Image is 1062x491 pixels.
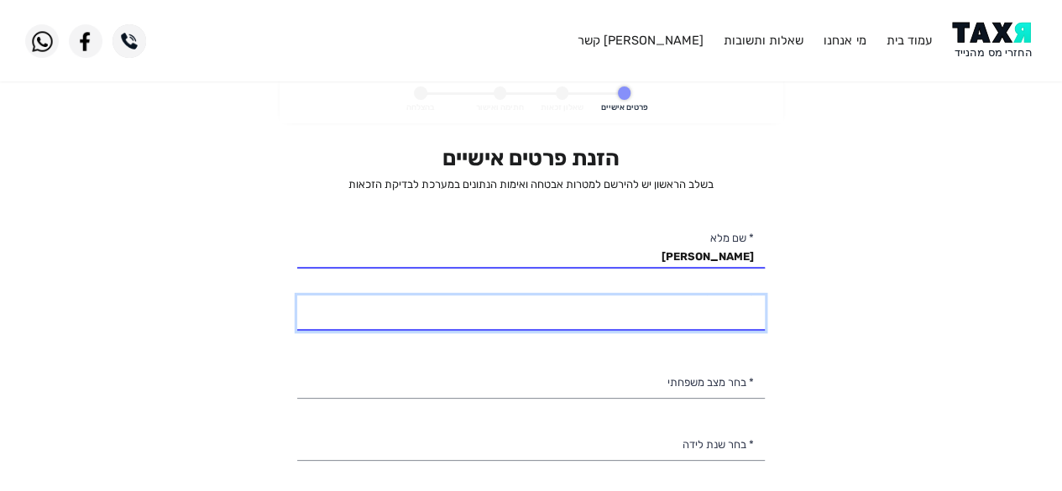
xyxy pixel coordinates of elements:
span: שאלון זכאות [541,102,583,113]
a: מי אנחנו [824,33,866,48]
img: Facebook [69,24,102,58]
span: בהצלחה [406,102,434,113]
a: עמוד בית [887,33,932,48]
h2: הזנת פרטים אישיים [297,145,765,171]
img: WhatsApp [25,24,59,58]
img: Logo [952,22,1037,60]
label: * מספר טלפון [695,293,754,308]
p: בשלב הראשון יש להירשם למטרות אבטחה ואימות הנתונים במערכת לבדיקת הזכאות [297,177,765,192]
img: Phone [112,24,146,58]
a: [PERSON_NAME] קשר [577,33,703,48]
label: * שם מלא [710,231,754,246]
a: שאלות ותשובות [724,33,803,48]
span: פרטים אישיים [594,102,656,113]
span: חתימה ואישור [476,102,524,113]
